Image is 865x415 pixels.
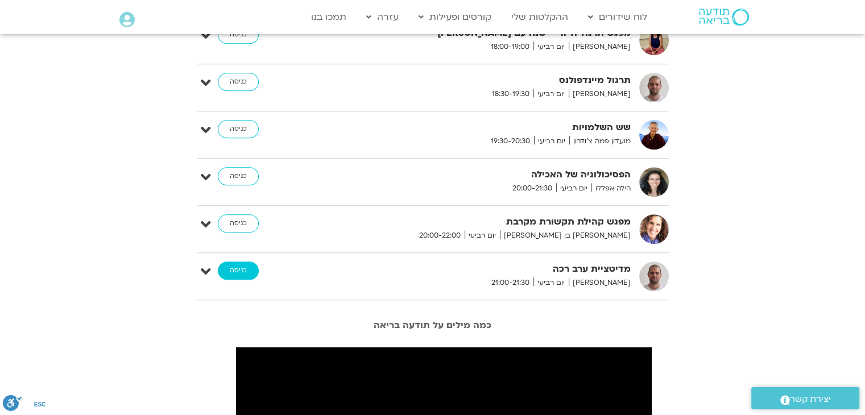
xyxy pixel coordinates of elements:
[569,88,631,100] span: [PERSON_NAME]
[556,182,591,194] span: יום רביעי
[751,387,859,409] a: יצירת קשר
[352,167,631,182] strong: הפסיכולוגיה של האכילה
[533,41,569,53] span: יום רביעי
[699,9,749,26] img: תודעה בריאה
[218,73,259,91] a: כניסה
[361,6,404,28] a: עזרה
[506,6,574,28] a: ההקלטות שלי
[533,88,569,100] span: יום רביעי
[352,120,631,135] strong: שש השלמויות
[218,120,259,138] a: כניסה
[218,262,259,280] a: כניסה
[465,230,500,242] span: יום רביעי
[569,41,631,53] span: [PERSON_NAME]
[487,135,534,147] span: 19:30-20:30
[352,73,631,88] strong: תרגול מיינדפולנס
[114,320,751,330] h2: כמה מילים על תודעה בריאה
[533,277,569,289] span: יום רביעי
[413,6,497,28] a: קורסים ופעילות
[352,214,631,230] strong: מפגש קהילת תקשורת מקרבת
[487,277,533,289] span: 21:00-21:30
[790,392,831,407] span: יצירת קשר
[415,230,465,242] span: 20:00-22:00
[534,135,569,147] span: יום רביעי
[305,6,352,28] a: תמכו בנו
[582,6,653,28] a: לוח שידורים
[218,167,259,185] a: כניסה
[218,214,259,233] a: כניסה
[488,88,533,100] span: 18:30-19:30
[352,262,631,277] strong: מדיטציית ערב רכה
[591,182,631,194] span: הילה אפללו
[487,41,533,53] span: 18:00-19:00
[569,135,631,147] span: מועדון פמה צ'ודרון
[218,26,259,44] a: כניסה
[500,230,631,242] span: [PERSON_NAME] בן [PERSON_NAME]
[569,277,631,289] span: [PERSON_NAME]
[508,182,556,194] span: 20:00-21:30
